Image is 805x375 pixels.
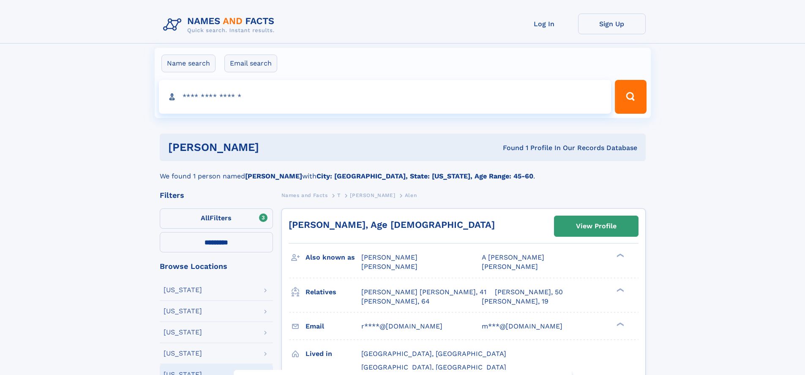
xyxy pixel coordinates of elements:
[381,143,637,153] div: Found 1 Profile In Our Records Database
[168,142,381,153] h1: [PERSON_NAME]
[306,250,361,265] h3: Also known as
[289,219,495,230] a: [PERSON_NAME], Age [DEMOGRAPHIC_DATA]
[554,216,638,236] a: View Profile
[578,14,646,34] a: Sign Up
[615,80,646,114] button: Search Button
[350,190,395,200] a: [PERSON_NAME]
[361,297,430,306] a: [PERSON_NAME], 64
[337,190,341,200] a: T
[614,287,625,293] div: ❯
[361,287,486,297] a: [PERSON_NAME] [PERSON_NAME], 41
[160,208,273,229] label: Filters
[614,321,625,327] div: ❯
[361,363,506,371] span: [GEOGRAPHIC_DATA], [GEOGRAPHIC_DATA]
[350,192,395,198] span: [PERSON_NAME]
[482,297,548,306] a: [PERSON_NAME], 19
[164,350,202,357] div: [US_STATE]
[160,14,281,36] img: Logo Names and Facts
[510,14,578,34] a: Log In
[405,192,417,198] span: Alen
[361,263,418,271] span: [PERSON_NAME]
[495,287,563,297] a: [PERSON_NAME], 50
[281,190,328,200] a: Names and Facts
[361,350,506,358] span: [GEOGRAPHIC_DATA], [GEOGRAPHIC_DATA]
[361,253,418,261] span: [PERSON_NAME]
[317,172,533,180] b: City: [GEOGRAPHIC_DATA], State: [US_STATE], Age Range: 45-60
[160,192,273,199] div: Filters
[245,172,302,180] b: [PERSON_NAME]
[159,80,611,114] input: search input
[614,253,625,258] div: ❯
[576,216,617,236] div: View Profile
[201,214,210,222] span: All
[482,263,538,271] span: [PERSON_NAME]
[306,285,361,299] h3: Relatives
[224,55,277,72] label: Email search
[482,253,544,261] span: A [PERSON_NAME]
[306,319,361,334] h3: Email
[160,263,273,270] div: Browse Locations
[164,287,202,293] div: [US_STATE]
[160,161,646,181] div: We found 1 person named with .
[164,308,202,315] div: [US_STATE]
[306,347,361,361] h3: Lived in
[337,192,341,198] span: T
[164,329,202,336] div: [US_STATE]
[161,55,216,72] label: Name search
[482,322,562,330] span: m***@[DOMAIN_NAME]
